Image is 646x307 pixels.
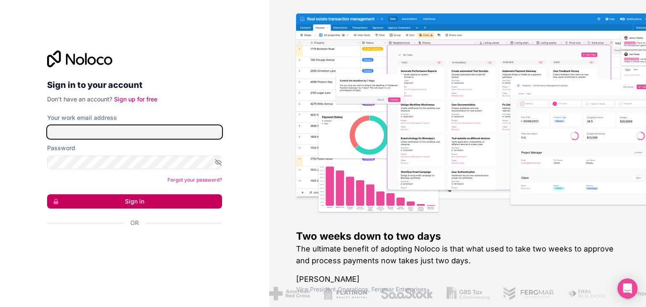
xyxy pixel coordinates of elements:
[296,285,619,294] h1: Vice President Operations , Fergmar Enterprises
[47,194,222,209] button: Sign in
[47,125,222,139] input: Email address
[167,177,222,183] a: Forgot your password?
[47,95,112,103] span: Don't have an account?
[114,95,157,103] a: Sign up for free
[43,236,220,255] iframe: Botón Iniciar sesión con Google
[47,156,222,169] input: Password
[47,77,222,93] h2: Sign in to your account
[47,144,75,152] label: Password
[296,243,619,267] h2: The ultimate benefit of adopting Noloco is that what used to take two weeks to approve and proces...
[617,278,638,299] div: Open Intercom Messenger
[130,219,139,227] span: Or
[269,287,310,300] img: /assets/american-red-cross-BAupjrZR.png
[296,230,619,243] h1: Two weeks down to two days
[296,273,619,285] h1: [PERSON_NAME]
[47,114,117,122] label: Your work email address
